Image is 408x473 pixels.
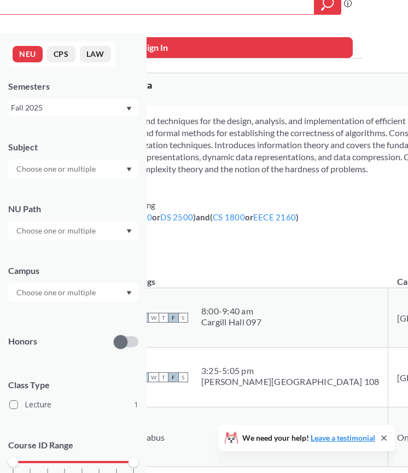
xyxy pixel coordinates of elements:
[11,102,125,114] div: Fall 2025
[149,313,159,323] span: W
[201,317,261,328] div: Cargill Hall 097
[159,372,168,382] span: T
[11,162,103,176] input: Choose one or multiple
[8,439,138,452] p: Course ID Range
[8,141,138,153] div: Subject
[126,229,132,233] svg: Dropdown arrow
[126,107,132,111] svg: Dropdown arrow
[25,199,299,247] div: NUPaths: Prerequisites: ( or or ) and ( or ) Corequisites: Course fees:
[242,434,375,442] span: We need your help!
[178,372,188,382] span: S
[11,286,103,299] input: Choose one or multiple
[201,306,261,317] div: 8:00 - 9:40 am
[8,203,138,215] div: NU Path
[201,376,380,387] div: [PERSON_NAME][GEOGRAPHIC_DATA] 108
[47,46,75,62] button: CPS
[134,399,138,411] span: 1
[213,212,245,222] a: CS 1800
[11,224,103,237] input: Choose one or multiple
[159,313,168,323] span: T
[8,80,138,92] div: Semesters
[149,372,159,382] span: W
[160,212,193,222] a: DS 2500
[311,433,375,442] a: Leave a testimonial
[8,221,138,240] div: Dropdown arrow
[126,291,132,295] svg: Dropdown arrow
[9,398,138,412] label: Lecture
[168,372,178,382] span: F
[201,365,380,376] div: 3:25 - 5:05 pm
[13,46,43,62] button: NEU
[110,265,388,288] th: Meetings
[8,99,138,116] div: Fall 2025Dropdown arrow
[80,46,111,62] button: LAW
[168,313,178,323] span: F
[8,265,138,277] div: Campus
[178,313,188,323] span: S
[126,167,132,172] svg: Dropdown arrow
[8,160,138,178] div: Dropdown arrow
[253,212,296,222] a: EECE 2160
[8,335,37,348] p: Honors
[8,283,138,302] div: Dropdown arrow
[8,379,138,391] span: Class Type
